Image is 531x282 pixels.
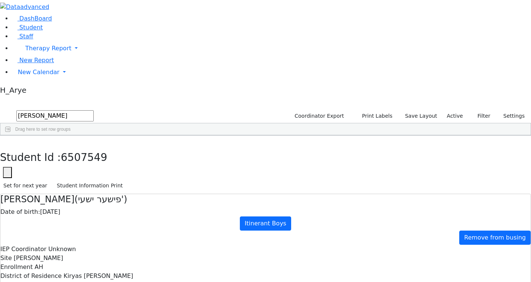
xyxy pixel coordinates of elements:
[464,234,526,241] span: Remove from busing
[459,231,531,245] a: Remove from busing
[0,207,531,216] div: [DATE]
[0,245,46,254] label: IEP Coordinator
[19,15,52,22] span: DashBoard
[19,24,43,31] span: Student
[494,110,528,122] button: Settings
[12,65,531,80] a: New Calendar
[48,245,76,253] span: Unknown
[290,110,347,122] button: Coordinator Export
[16,110,94,121] input: Search
[0,254,12,263] label: Site
[0,272,62,281] label: District of Residence
[12,57,54,64] a: New Report
[54,180,126,191] button: Student Information Print
[74,194,127,205] span: (פישער ישעי')
[353,110,396,122] button: Print Labels
[35,263,43,270] span: AH
[12,15,52,22] a: DashBoard
[19,33,33,40] span: Staff
[402,110,440,122] button: Save Layout
[64,272,133,279] span: Kiryas [PERSON_NAME]
[14,254,63,262] span: [PERSON_NAME]
[12,24,43,31] a: Student
[25,45,71,52] span: Therapy Report
[240,216,291,231] a: Itinerant Boys
[18,69,59,76] span: New Calendar
[468,110,494,122] button: Filter
[19,57,54,64] span: New Report
[444,110,466,122] label: Active
[0,194,531,205] h4: [PERSON_NAME]
[0,263,33,272] label: Enrollment
[0,207,40,216] label: Date of birth:
[15,127,71,132] span: Drag here to set row groups
[12,33,33,40] a: Staff
[61,151,107,164] span: 6507549
[12,41,531,56] a: Therapy Report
